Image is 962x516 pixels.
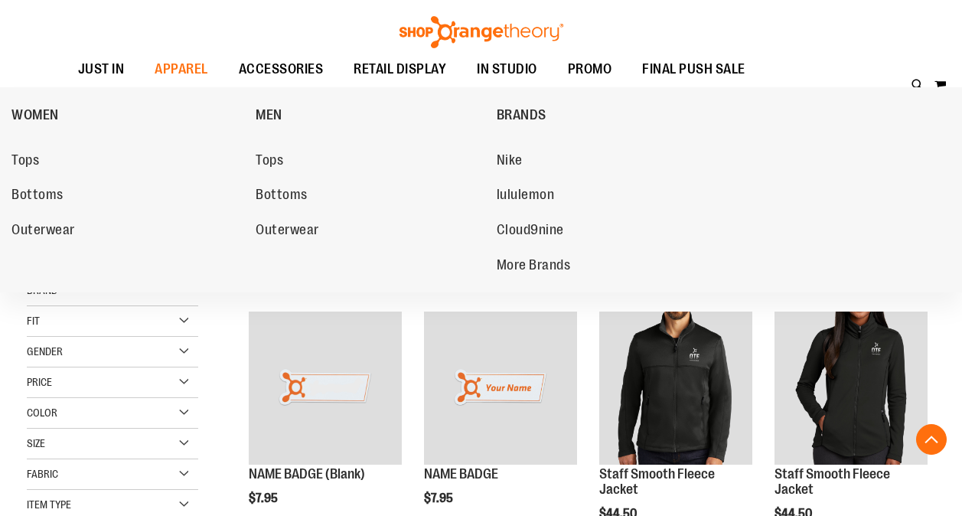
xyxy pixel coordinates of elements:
[27,345,63,358] span: Gender
[27,437,45,449] span: Size
[249,312,402,467] a: NAME BADGE (Blank)
[63,52,140,87] a: JUST IN
[424,312,577,465] img: Product image for NAME BADGE
[497,107,546,126] span: BRANDS
[27,498,71,511] span: Item Type
[338,52,461,87] a: RETAIL DISPLAY
[256,107,282,126] span: MEN
[627,52,761,87] a: FINAL PUSH SALE
[249,312,402,465] img: NAME BADGE (Blank)
[497,95,733,135] a: BRANDS
[256,187,308,206] span: Bottoms
[11,152,39,171] span: Tops
[78,52,125,87] span: JUST IN
[497,152,523,171] span: Nike
[27,376,52,388] span: Price
[497,257,571,276] span: More Brands
[27,315,40,327] span: Fit
[916,424,947,455] button: Back To Top
[249,492,280,505] span: $7.95
[477,52,537,87] span: IN STUDIO
[239,52,324,87] span: ACCESSORIES
[11,222,75,241] span: Outerwear
[27,407,57,419] span: Color
[774,312,928,465] img: Product image for Smooth Fleece Jacket
[256,95,488,135] a: MEN
[397,16,566,48] img: Shop Orangetheory
[256,152,283,171] span: Tops
[155,52,208,87] span: APPAREL
[774,312,928,467] a: Product image for Smooth Fleece Jacket
[497,187,555,206] span: lululemon
[139,52,223,87] a: APPAREL
[11,107,59,126] span: WOMEN
[424,312,577,467] a: Product image for NAME BADGE
[11,187,64,206] span: Bottoms
[223,52,339,87] a: ACCESSORIES
[461,52,553,87] a: IN STUDIO
[256,222,319,241] span: Outerwear
[774,466,890,497] a: Staff Smooth Fleece Jacket
[424,466,498,482] a: NAME BADGE
[27,468,58,480] span: Fabric
[497,222,564,241] span: Cloud9nine
[599,466,715,497] a: Staff Smooth Fleece Jacket
[424,492,455,505] span: $7.95
[568,52,612,87] span: PROMO
[249,466,365,482] a: NAME BADGE (Blank)
[599,312,752,465] img: Product image for Smooth Fleece Jacket
[553,52,628,87] a: PROMO
[354,52,446,87] span: RETAIL DISPLAY
[642,52,745,87] span: FINAL PUSH SALE
[11,95,248,135] a: WOMEN
[599,312,752,467] a: Product image for Smooth Fleece Jacket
